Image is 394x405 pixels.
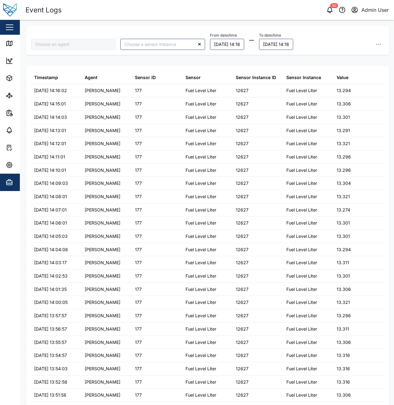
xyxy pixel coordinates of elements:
[286,220,317,226] div: Fuel Level Liter
[337,154,351,160] div: 13.296
[135,127,142,134] div: 177
[34,379,67,385] div: [DATE] 13:52:58
[85,74,97,81] div: Agent
[286,114,317,121] div: Fuel Level Liter
[337,379,350,385] div: 13.316
[236,154,248,160] div: 12627
[135,259,142,266] div: 177
[34,167,66,174] div: [DATE] 14:10:01
[236,114,248,121] div: 12627
[236,100,248,107] div: 12627
[25,5,62,16] div: Event Logs
[186,114,216,121] div: Fuel Level Liter
[85,140,120,147] div: [PERSON_NAME]
[337,167,351,174] div: 13.296
[236,193,248,200] div: 12627
[286,312,317,319] div: Fuel Level Liter
[135,233,142,240] div: 177
[34,326,67,332] div: [DATE] 13:56:57
[34,246,68,253] div: [DATE] 14:04:08
[286,167,317,174] div: Fuel Level Liter
[186,273,216,279] div: Fuel Level Liter
[236,273,248,279] div: 12627
[16,92,31,99] div: Sites
[16,57,44,64] div: Dashboard
[135,114,142,121] div: 177
[135,246,142,253] div: 177
[186,246,216,253] div: Fuel Level Liter
[85,259,120,266] div: [PERSON_NAME]
[135,273,142,279] div: 177
[135,100,142,107] div: 177
[259,33,281,38] label: To date/time
[34,74,58,81] div: Timestamp
[34,87,67,94] div: [DATE] 14:16:02
[286,365,317,372] div: Fuel Level Liter
[286,246,317,253] div: Fuel Level Liter
[34,140,66,147] div: [DATE] 14:12:01
[16,162,38,168] div: Settings
[135,392,142,398] div: 177
[135,299,142,306] div: 177
[135,286,142,293] div: 177
[236,379,248,385] div: 12627
[236,74,276,81] div: Sensor Instance ID
[135,352,142,359] div: 177
[16,75,35,82] div: Assets
[186,259,216,266] div: Fuel Level Liter
[186,193,216,200] div: Fuel Level Liter
[186,379,216,385] div: Fuel Level Liter
[186,74,201,81] div: Sensor
[85,339,120,346] div: [PERSON_NAME]
[236,167,248,174] div: 12627
[34,339,67,346] div: [DATE] 13:55:57
[337,246,351,253] div: 13.294
[286,154,317,160] div: Fuel Level Liter
[186,339,216,346] div: Fuel Level Liter
[34,220,67,226] div: [DATE] 14:06:01
[236,312,248,319] div: 12627
[337,207,350,213] div: 13.274
[85,352,120,359] div: [PERSON_NAME]
[337,180,351,187] div: 13.304
[286,392,317,398] div: Fuel Level Liter
[337,365,350,372] div: 13.316
[85,207,120,213] div: [PERSON_NAME]
[34,273,68,279] div: [DATE] 14:02:53
[34,312,67,319] div: [DATE] 13:57:57
[236,259,248,266] div: 12627
[286,339,317,346] div: Fuel Level Liter
[16,40,30,47] div: Map
[85,326,120,332] div: [PERSON_NAME]
[34,233,68,240] div: [DATE] 14:05:03
[236,246,248,253] div: 12627
[337,273,350,279] div: 13.301
[135,339,142,346] div: 177
[236,220,248,226] div: 12627
[186,140,216,147] div: Fuel Level Liter
[286,259,317,266] div: Fuel Level Liter
[236,207,248,213] div: 12627
[85,312,120,319] div: [PERSON_NAME]
[361,6,389,14] div: Admin User
[85,180,120,187] div: [PERSON_NAME]
[236,365,248,372] div: 12627
[135,326,142,332] div: 177
[236,352,248,359] div: 12627
[286,233,317,240] div: Fuel Level Liter
[85,220,120,226] div: [PERSON_NAME]
[330,3,338,8] div: 50
[186,365,216,372] div: Fuel Level Liter
[85,246,120,253] div: [PERSON_NAME]
[259,39,293,50] button: 20/08/2025 14:16
[34,100,66,107] div: [DATE] 14:15:01
[186,207,216,213] div: Fuel Level Liter
[16,179,34,186] div: Admin
[186,352,216,359] div: Fuel Level Liter
[85,100,120,107] div: [PERSON_NAME]
[85,233,120,240] div: [PERSON_NAME]
[34,114,67,121] div: [DATE] 14:14:03
[16,144,33,151] div: Tasks
[186,167,216,174] div: Fuel Level Liter
[210,33,237,38] label: From date/time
